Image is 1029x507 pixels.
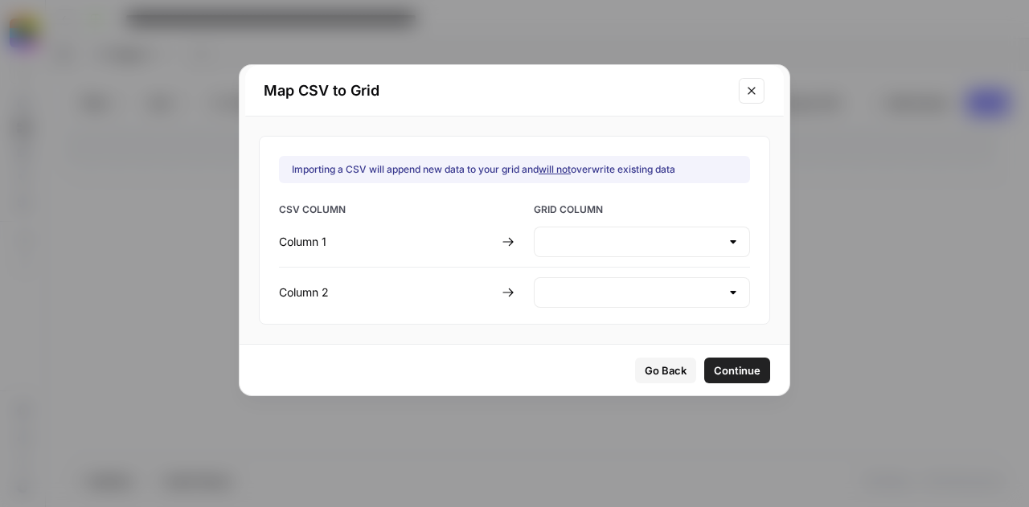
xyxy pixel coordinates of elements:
[645,362,687,378] span: Go Back
[534,202,750,220] span: GRID COLUMN
[704,358,770,383] button: Continue
[279,234,495,250] div: Column 1
[739,78,765,104] button: Close modal
[279,284,495,301] div: Column 2
[264,80,740,102] h2: Map CSV to Grid
[292,162,675,177] div: Importing a CSV will append new data to your grid and overwrite existing data
[539,163,571,175] u: will not
[714,362,760,378] span: Continue
[279,202,495,220] span: CSV COLUMN
[635,358,696,383] button: Go Back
